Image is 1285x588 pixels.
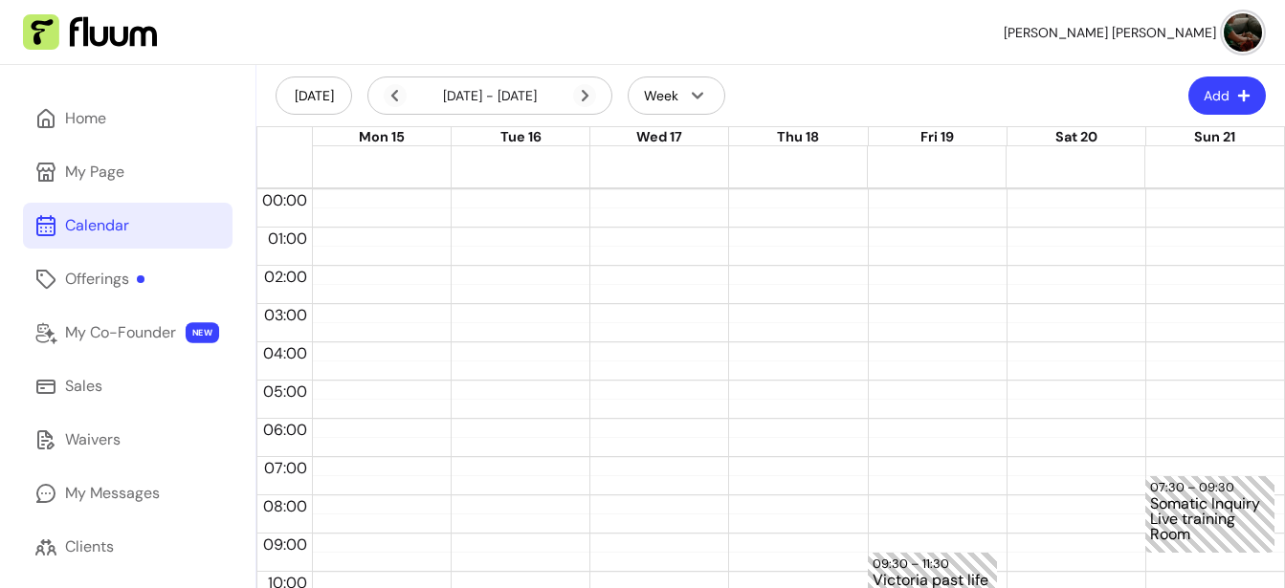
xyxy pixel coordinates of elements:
[1004,13,1262,52] button: avatar[PERSON_NAME] [PERSON_NAME]
[1055,127,1097,148] button: Sat 20
[186,322,219,343] span: NEW
[259,267,312,287] span: 02:00
[23,149,233,195] a: My Page
[628,76,725,115] button: Week
[1194,127,1235,148] button: Sun 21
[920,128,954,145] span: Fri 19
[873,555,954,573] div: 09:30 – 11:30
[65,321,176,344] div: My Co-Founder
[23,256,233,302] a: Offerings
[1224,13,1262,52] img: avatar
[920,127,954,148] button: Fri 19
[259,458,312,478] span: 07:00
[65,214,129,237] div: Calendar
[276,76,352,115] button: [DATE]
[1194,128,1235,145] span: Sun 21
[636,128,682,145] span: Wed 17
[259,305,312,325] span: 03:00
[1145,476,1274,553] div: 07:30 – 09:30Somatic Inquiry Live training Room
[65,428,121,451] div: Waivers
[1004,23,1216,42] span: [PERSON_NAME] [PERSON_NAME]
[1188,76,1266,115] button: Add
[258,381,312,402] span: 05:00
[23,363,233,409] a: Sales
[65,535,114,558] div: Clients
[263,229,312,249] span: 01:00
[777,128,819,145] span: Thu 18
[500,127,542,148] button: Tue 16
[636,127,682,148] button: Wed 17
[23,417,233,463] a: Waivers
[65,107,106,130] div: Home
[23,310,233,356] a: My Co-Founder NEW
[359,127,405,148] button: Mon 15
[384,84,596,107] div: [DATE] - [DATE]
[23,96,233,142] a: Home
[23,14,157,51] img: Fluum Logo
[65,268,144,291] div: Offerings
[258,496,312,516] span: 08:00
[23,524,233,570] a: Clients
[23,203,233,249] a: Calendar
[359,128,405,145] span: Mon 15
[1150,496,1270,551] div: Somatic Inquiry Live training Room
[65,161,124,184] div: My Page
[1055,128,1097,145] span: Sat 20
[258,343,312,363] span: 04:00
[257,190,312,210] span: 00:00
[65,375,102,398] div: Sales
[65,482,160,505] div: My Messages
[258,534,312,555] span: 09:00
[1150,478,1239,496] div: 07:30 – 09:30
[500,128,542,145] span: Tue 16
[777,127,819,148] button: Thu 18
[258,420,312,440] span: 06:00
[23,470,233,516] a: My Messages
